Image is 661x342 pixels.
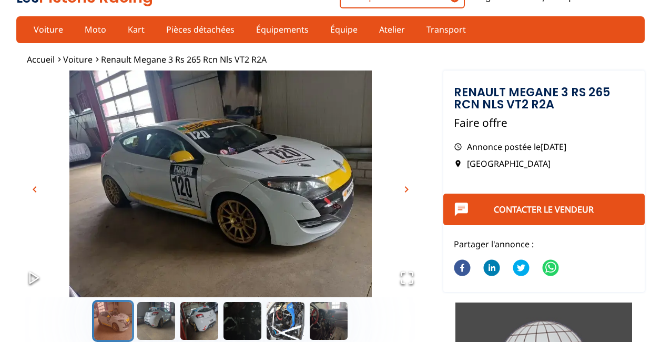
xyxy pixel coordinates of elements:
[16,71,424,297] img: image
[159,21,241,38] a: Pièces détachées
[454,115,634,130] p: Faire offre
[389,260,425,297] button: Open Fullscreen
[265,300,307,342] button: Go to Slide 5
[101,54,267,65] a: Renault Megane 3 rs 265 Rcn Nls VT2 R2A
[121,21,151,38] a: Kart
[27,54,55,65] a: Accueil
[399,182,414,197] button: chevron_right
[454,238,634,250] p: Partager l'annonce :
[221,300,263,342] button: Go to Slide 4
[513,253,530,284] button: twitter
[92,300,134,342] button: Go to Slide 1
[27,182,43,197] button: chevron_left
[372,21,412,38] a: Atelier
[454,141,634,153] p: Annonce postée le [DATE]
[27,21,70,38] a: Voiture
[542,253,559,284] button: whatsapp
[400,183,413,196] span: chevron_right
[178,300,220,342] button: Go to Slide 3
[135,300,177,342] button: Go to Slide 2
[63,54,93,65] a: Voiture
[16,71,424,297] div: Go to Slide 1
[420,21,473,38] a: Transport
[16,300,424,342] div: Thumbnail Navigation
[249,21,316,38] a: Équipements
[483,253,500,284] button: linkedin
[308,300,350,342] button: Go to Slide 6
[28,183,41,196] span: chevron_left
[454,253,471,284] button: facebook
[454,158,634,169] p: [GEOGRAPHIC_DATA]
[16,260,52,297] button: Play or Pause Slideshow
[494,204,594,215] a: Contacter le vendeur
[454,86,634,110] h1: Renault Megane 3 rs 265 Rcn Nls VT2 R2A
[78,21,113,38] a: Moto
[323,21,364,38] a: Équipe
[443,194,644,225] button: Contacter le vendeur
